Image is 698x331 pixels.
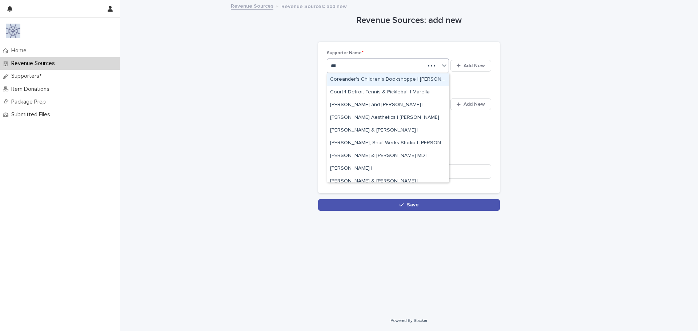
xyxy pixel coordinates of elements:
[327,99,449,112] div: Danielle and Tim Brousseau |
[450,60,491,72] button: Add New
[8,47,32,54] p: Home
[318,15,500,26] h1: Revenue Sources: add new
[8,86,55,93] p: Item Donations
[464,63,485,68] span: Add New
[8,60,61,67] p: Revenue Sources
[327,175,449,188] div: Jim & Mary Beth Nicholson |
[464,102,485,107] span: Add New
[8,111,56,118] p: Submitted Files
[327,51,364,55] span: Supporter Name
[327,73,449,86] div: Coreander's Children's Bookshoppe | Jennifer
[327,162,449,175] div: Jennifer Boettcher |
[407,202,419,207] span: Save
[6,24,20,38] img: 9nJvCigXQD6Aux1Mxhwl
[281,2,347,10] p: Revenue Sources: add new
[327,86,449,99] div: Court4 Detroit Tennis & Pickleball | Marella
[231,1,273,10] a: Revenue Sources
[327,150,449,162] div: Dr. Daniel & Branka Megler MD |
[450,98,491,110] button: Add New
[327,137,449,150] div: Dennis Sabatowich, Snail Werks Studio | Dennis
[8,73,47,80] p: Supporters*
[390,318,427,323] a: Powered By Stacker
[327,124,449,137] div: David & Denise Grunewald |
[327,112,449,124] div: Danielle Joy Aesthetics | Danielle
[8,98,52,105] p: Package Prep
[318,199,500,211] button: Save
